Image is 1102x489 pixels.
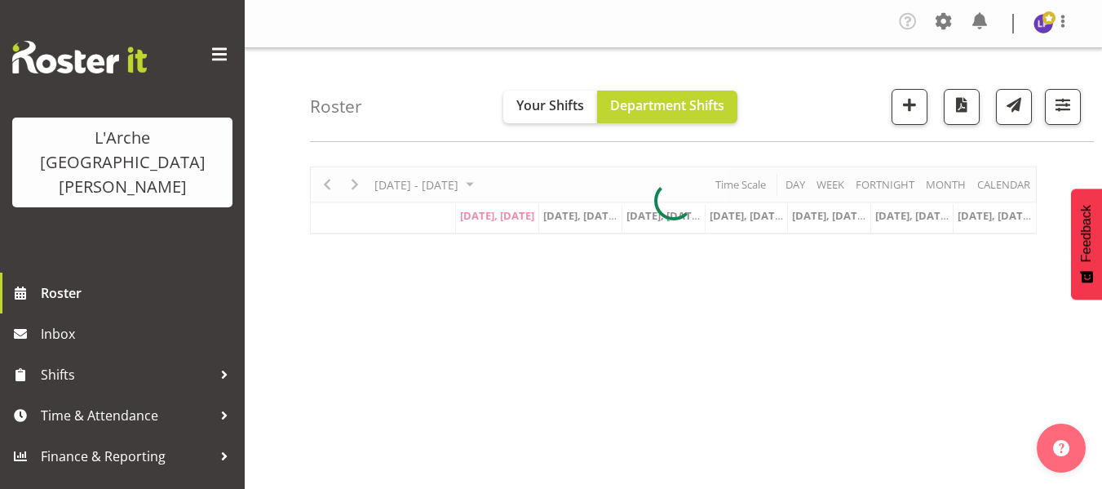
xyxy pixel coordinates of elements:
button: Feedback - Show survey [1071,189,1102,300]
img: lydia-peters9732.jpg [1033,14,1053,33]
span: Department Shifts [610,96,724,114]
div: L'Arche [GEOGRAPHIC_DATA][PERSON_NAME] [29,126,216,199]
button: Add a new shift [892,89,927,125]
img: help-xxl-2.png [1053,440,1069,456]
button: Filter Shifts [1045,89,1081,125]
button: Download a PDF of the roster according to the set date range. [944,89,980,125]
button: Send a list of all shifts for the selected filtered period to all rostered employees. [996,89,1032,125]
span: Finance & Reporting [41,444,212,469]
button: Your Shifts [503,91,597,123]
span: Roster [41,281,237,305]
h4: Roster [310,97,362,116]
img: Rosterit website logo [12,41,147,73]
span: Inbox [41,322,237,346]
span: Feedback [1079,205,1094,262]
span: Shifts [41,362,212,387]
span: Your Shifts [516,96,584,114]
span: Time & Attendance [41,403,212,428]
button: Department Shifts [597,91,737,123]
